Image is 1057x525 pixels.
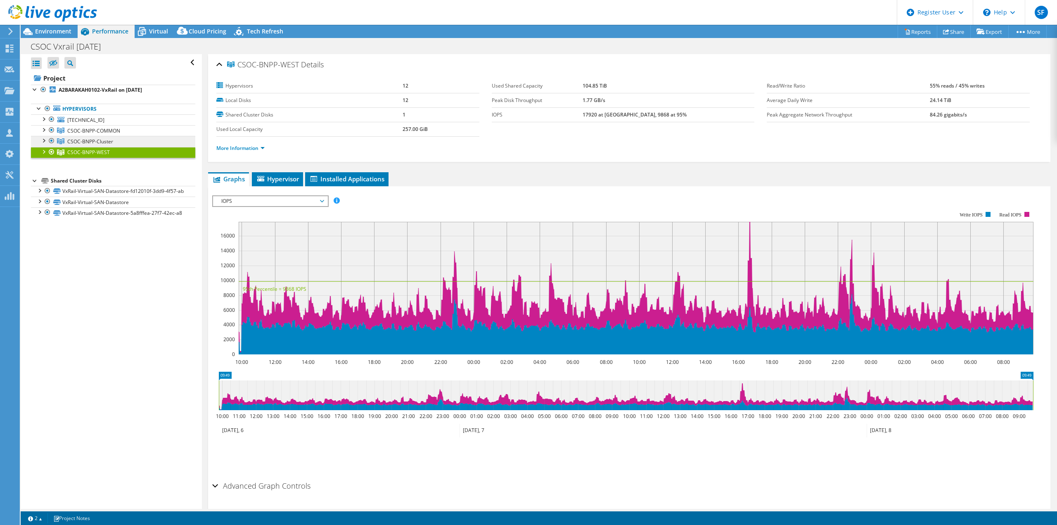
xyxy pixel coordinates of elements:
text: 12:00 [666,359,679,366]
text: 06:00 [962,413,975,420]
span: Environment [35,27,71,35]
text: 08:00 [997,359,1010,366]
text: 09:00 [1013,413,1026,420]
text: 02:00 [894,413,907,420]
span: Hypervisor [256,175,299,183]
text: 16:00 [335,359,348,366]
b: 24.14 TiB [930,97,951,104]
span: Cloud Pricing [189,27,226,35]
text: 19:00 [368,413,381,420]
text: 15:00 [301,413,313,420]
span: Installed Applications [309,175,384,183]
text: 20:00 [401,359,414,366]
text: 16:00 [318,413,330,420]
label: IOPS [492,111,583,119]
text: 6000 [223,306,235,314]
span: IOPS [217,196,323,206]
text: 14:00 [284,413,296,420]
text: 14000 [220,247,235,254]
text: 10:00 [623,413,636,420]
text: 10:00 [216,413,229,420]
text: 03:00 [911,413,924,420]
text: 15:00 [708,413,720,420]
text: 03:00 [504,413,517,420]
span: Graphs [212,175,245,183]
text: 2000 [223,336,235,343]
text: 00:00 [453,413,466,420]
text: 11:00 [640,413,653,420]
h2: Advanced Graph Controls [212,477,310,494]
a: VxRail-Virtual-SAN-Datastore [31,197,195,207]
text: 18:00 [765,359,778,366]
text: 12:00 [269,359,282,366]
text: 06:00 [566,359,579,366]
text: 02:00 [487,413,500,420]
text: 23:00 [844,413,856,420]
text: 23:00 [436,413,449,420]
text: 05:00 [538,413,551,420]
h1: CSOC Vxrail [DATE] [27,42,114,51]
text: 12:00 [250,413,263,420]
span: CSOC-BNPP-WEST [67,149,110,156]
label: Local Disks [216,96,403,105]
a: VxRail-Virtual-SAN-Datastore-5a8fffea-27f7-42ec-a8 [31,207,195,218]
text: 22:00 [827,413,839,420]
label: Hypervisors [216,82,403,90]
text: 07:00 [572,413,585,420]
text: 04:00 [521,413,534,420]
text: 14:00 [302,359,315,366]
text: 19:00 [775,413,788,420]
label: Peak Disk Throughput [492,96,583,105]
text: 22:00 [434,359,447,366]
text: 0 [232,351,235,358]
a: A2BARAKAH0102-VxRail on [DATE] [31,85,195,95]
text: 08:00 [600,359,613,366]
span: CSOC-BNPP-COMMON [67,127,120,134]
text: 09:00 [606,413,619,420]
b: A2BARAKAH0102-VxRail on [DATE] [59,86,142,93]
text: 04:00 [928,413,941,420]
label: Read/Write Ratio [767,82,930,90]
text: 17:00 [742,413,754,420]
span: Performance [92,27,128,35]
span: SF [1035,6,1048,19]
b: 257.00 GiB [403,126,428,133]
text: 08:00 [589,413,602,420]
a: [TECHNICAL_ID] [31,114,195,125]
text: 02:00 [500,359,513,366]
text: 21:00 [402,413,415,420]
a: Project [31,71,195,85]
text: 04:00 [931,359,944,366]
text: 20:00 [792,413,805,420]
label: Peak Aggregate Network Throughput [767,111,930,119]
b: 12 [403,82,408,89]
text: 10:00 [633,359,646,366]
text: 02:00 [898,359,911,366]
a: More [1008,25,1047,38]
a: Project Notes [47,513,96,523]
a: CSOC-BNPP-COMMON [31,125,195,136]
text: 17:00 [334,413,347,420]
label: Used Local Capacity [216,125,403,133]
text: 00:00 [860,413,873,420]
text: 07:00 [979,413,992,420]
text: 95th Percentile = 9868 IOPS [243,285,306,292]
text: 13:00 [267,413,280,420]
text: 18:00 [368,359,381,366]
a: VxRail-Virtual-SAN-Datastore-fd12010f-3dd9-4f57-ab [31,186,195,197]
b: 1.77 GB/s [583,97,605,104]
div: Shared Cluster Disks [51,176,195,186]
text: 10:00 [235,359,248,366]
span: Virtual [149,27,168,35]
a: Export [970,25,1009,38]
text: 8000 [223,292,235,299]
text: 16:00 [732,359,745,366]
text: 22:00 [419,413,432,420]
a: More Information [216,145,265,152]
a: Hypervisors [31,104,195,114]
text: 10000 [220,277,235,284]
a: 2 [22,513,48,523]
span: CSOC-BNPP-WEST [227,61,299,69]
text: 18:00 [351,413,364,420]
text: Write IOPS [960,212,983,218]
